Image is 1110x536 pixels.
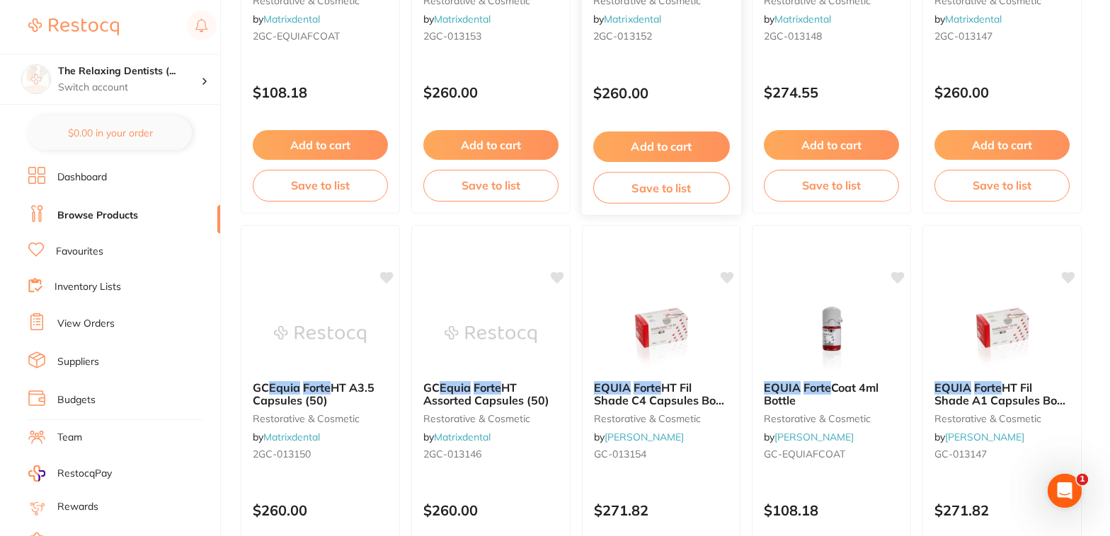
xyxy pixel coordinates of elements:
h4: The Relaxing Dentists (Northern Beaches Dental Care) [58,64,201,78]
span: by [253,13,320,25]
span: 2GC-013150 [253,448,311,460]
a: RestocqPay [28,465,112,482]
em: EQUIA [764,380,801,395]
a: Matrixdental [604,13,661,25]
button: Save to list [593,172,730,204]
img: EQUIA Forte HT Fil Shade C4 Capsules Box 0f 50 [615,299,707,370]
p: $260.00 [934,84,1070,100]
a: [PERSON_NAME] [945,431,1024,443]
span: HT Fil Shade C4 Capsules Box 0f 50 [594,380,724,421]
span: by [764,431,854,443]
a: Suppliers [57,355,99,369]
a: Matrixdental [263,431,320,443]
span: by [764,13,831,25]
button: Add to cart [253,130,388,160]
em: Forte [974,380,1002,395]
p: $260.00 [423,84,559,100]
em: EQUIA [934,380,971,395]
span: 2GC-013153 [423,30,481,42]
button: Add to cart [764,130,899,160]
a: Matrixdental [774,13,831,25]
img: GC Equia Forte HT A3.5 Capsules (50) [274,299,366,370]
span: 2GC-EQUIAFCOAT [253,30,340,42]
button: Save to list [934,170,1070,201]
a: Dashboard [57,170,107,185]
b: EQUIA Forte HT Fil Shade C4 Capsules Box 0f 50 [594,381,729,407]
p: $260.00 [423,502,559,518]
span: HT Assorted Capsules (50) [423,380,549,407]
a: Matrixdental [263,13,320,25]
small: restorative & cosmetic [594,413,729,424]
span: by [423,13,491,25]
button: Save to list [764,170,899,201]
span: by [423,431,491,443]
button: Save to list [253,170,388,201]
img: EQUIA Forte HT Fil Shade A1 Capsules Box 0f 50 [956,299,1048,370]
a: Browse Products [57,209,138,223]
span: RestocqPay [57,467,112,481]
em: Forte [303,380,331,395]
span: Coat 4ml Bottle [764,380,879,407]
small: restorative & cosmetic [764,413,899,424]
em: Equia [269,380,300,395]
small: restorative & cosmetic [934,413,1070,424]
a: Favourites [56,245,103,259]
small: restorative & cosmetic [253,413,388,424]
span: 1 [1077,474,1088,485]
span: 2GC-013147 [934,30,992,42]
p: $274.55 [764,84,899,100]
a: Inventory Lists [55,280,121,294]
span: GC [253,380,269,395]
a: [PERSON_NAME] [774,431,854,443]
span: by [593,13,661,25]
span: GC [423,380,440,395]
span: by [934,13,1002,25]
span: 2GC-013146 [423,448,481,460]
span: GC-EQUIAFCOAT [764,448,845,460]
img: EQUIA Forte Coat 4ml Bottle [786,299,878,370]
em: Forte [634,380,661,395]
a: View Orders [57,317,115,331]
span: 2GC-013148 [764,30,822,42]
a: Rewards [57,500,98,514]
img: RestocqPay [28,465,45,482]
p: $108.18 [764,502,899,518]
button: Add to cart [423,130,559,160]
iframe: Intercom live chat [1048,474,1082,508]
button: Add to cart [934,130,1070,160]
a: Team [57,431,82,445]
span: HT Fil Shade A1 Capsules Box 0f 50 [934,380,1065,421]
em: EQUIA [594,380,631,395]
span: by [594,431,684,443]
span: HT A3.5 Capsules (50) [253,380,374,407]
a: [PERSON_NAME] [605,431,684,443]
p: $108.18 [253,84,388,100]
span: GC-013147 [934,448,987,460]
b: GC Equia Forte HT A3.5 Capsules (50) [253,381,388,407]
b: EQUIA Forte Coat 4ml Bottle [764,381,899,407]
p: $271.82 [594,502,729,518]
em: Forte [474,380,501,395]
span: 2GC-013152 [593,30,652,42]
img: GC Equia Forte HT Assorted Capsules (50) [445,299,537,370]
em: Forte [803,380,831,395]
button: Save to list [423,170,559,201]
span: by [253,431,320,443]
img: Restocq Logo [28,18,119,35]
a: Matrixdental [945,13,1002,25]
p: $260.00 [593,85,730,101]
b: EQUIA Forte HT Fil Shade A1 Capsules Box 0f 50 [934,381,1070,407]
p: $271.82 [934,502,1070,518]
p: $260.00 [253,502,388,518]
button: $0.00 in your order [28,116,192,150]
em: Equia [440,380,471,395]
img: The Relaxing Dentists (Northern Beaches Dental Care) [22,65,50,93]
a: Matrixdental [434,13,491,25]
a: Restocq Logo [28,11,119,43]
a: Budgets [57,393,96,407]
a: Matrixdental [434,431,491,443]
span: GC-013154 [594,448,646,460]
b: GC Equia Forte HT Assorted Capsules (50) [423,381,559,407]
p: Switch account [58,81,201,95]
small: restorative & cosmetic [423,413,559,424]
